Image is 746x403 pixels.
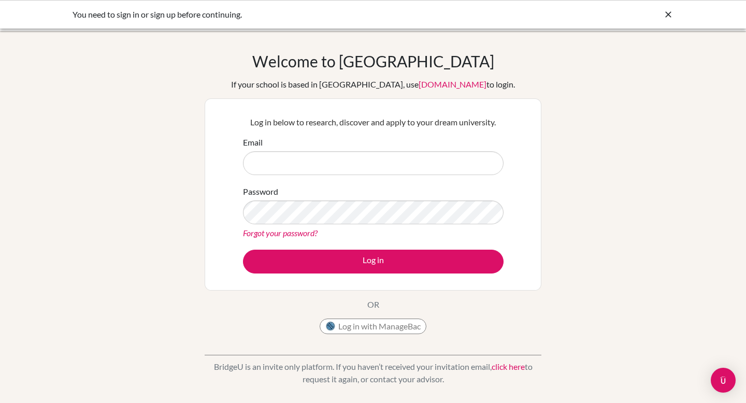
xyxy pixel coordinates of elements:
[243,185,278,198] label: Password
[320,319,426,334] button: Log in with ManageBac
[243,116,504,128] p: Log in below to research, discover and apply to your dream university.
[419,79,486,89] a: [DOMAIN_NAME]
[73,8,518,21] div: You need to sign in or sign up before continuing.
[243,136,263,149] label: Email
[711,368,736,393] div: Open Intercom Messenger
[367,298,379,311] p: OR
[252,52,494,70] h1: Welcome to [GEOGRAPHIC_DATA]
[231,78,515,91] div: If your school is based in [GEOGRAPHIC_DATA], use to login.
[205,361,541,385] p: BridgeU is an invite only platform. If you haven’t received your invitation email, to request it ...
[492,362,525,371] a: click here
[243,250,504,274] button: Log in
[243,228,318,238] a: Forgot your password?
